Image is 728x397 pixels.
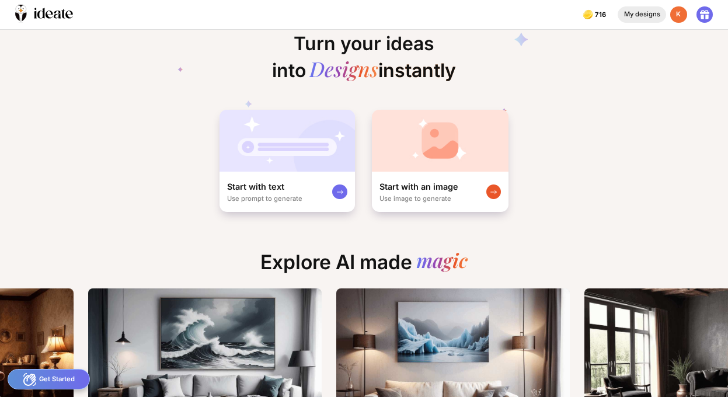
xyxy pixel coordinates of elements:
[220,110,355,172] img: startWithTextCardBg.jpg
[379,181,458,192] div: Start with an image
[253,250,475,281] div: Explore AI made
[670,6,687,23] div: K
[227,194,302,203] div: Use prompt to generate
[618,6,666,23] div: My designs
[595,11,608,19] span: 716
[227,181,284,192] div: Start with text
[372,110,508,172] img: startWithImageCardBg.jpg
[8,369,90,389] div: Get Started
[416,250,468,274] div: magic
[379,194,451,203] div: Use image to generate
